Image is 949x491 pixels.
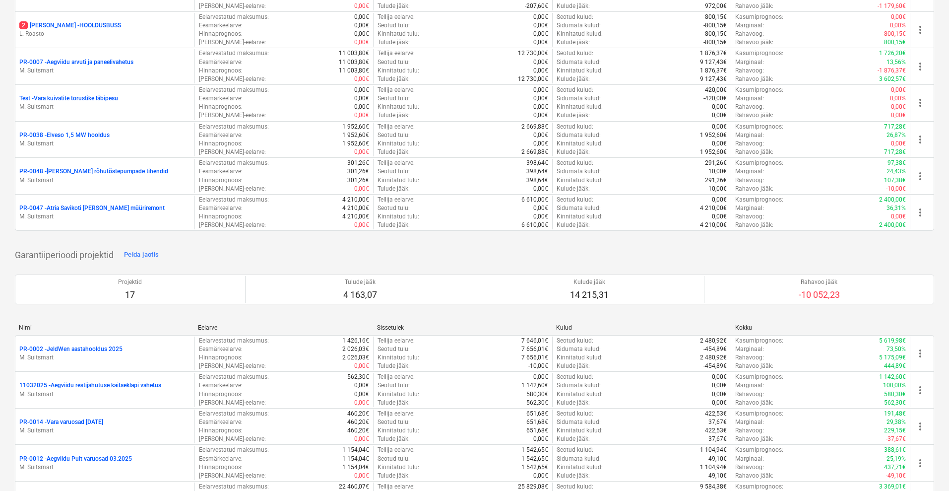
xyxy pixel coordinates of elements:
[354,111,369,120] p: 0,00€
[199,94,243,103] p: Eesmärkeelarve :
[354,185,369,193] p: 0,00€
[199,353,243,362] p: Hinnaprognoos :
[378,111,410,120] p: Tulude jääk :
[354,38,369,47] p: 0,00€
[557,204,601,212] p: Sidumata kulud :
[735,345,764,353] p: Marginaal :
[533,13,548,21] p: 0,00€
[891,140,906,148] p: 0,00€
[557,373,593,381] p: Seotud kulud :
[526,167,548,176] p: 398,64€
[570,289,609,301] p: 14 215,31
[735,123,783,131] p: Kasumiprognoos :
[378,353,419,362] p: Kinnitatud tulu :
[521,353,548,362] p: 7 656,01€
[879,221,906,229] p: 2 400,00€
[199,2,266,10] p: [PERSON_NAME]-eelarve :
[878,67,906,75] p: -1 876,37€
[533,38,548,47] p: 0,00€
[557,131,601,140] p: Sidumata kulud :
[199,30,243,38] p: Hinnaprognoos :
[378,176,419,185] p: Kinnitatud tulu :
[378,94,410,103] p: Seotud tulu :
[886,185,906,193] p: -10,00€
[914,97,926,109] span: more_vert
[354,75,369,83] p: 0,00€
[533,212,548,221] p: 0,00€
[378,103,419,111] p: Kinnitatud tulu :
[735,58,764,67] p: Marginaal :
[378,67,419,75] p: Kinnitatud tulu :
[735,212,764,221] p: Rahavoog :
[557,49,593,58] p: Seotud kulud :
[198,324,369,331] div: Eelarve
[19,21,28,29] span: 2
[557,38,590,47] p: Kulude jääk :
[557,221,590,229] p: Kulude jääk :
[735,176,764,185] p: Rahavoog :
[199,103,243,111] p: Hinnaprognoos :
[354,103,369,111] p: 0,00€
[354,148,369,156] p: 0,00€
[533,185,548,193] p: 0,00€
[533,140,548,148] p: 0,00€
[879,75,906,83] p: 3 602,57€
[377,324,548,331] div: Sissetulek
[886,167,906,176] p: 24,43%
[199,140,243,148] p: Hinnaprognoos :
[19,94,190,111] div: Test -Vara kuivatite torustike läbipesuM. Suitsmart
[914,457,926,469] span: more_vert
[884,38,906,47] p: 800,15€
[199,13,269,21] p: Eelarvestatud maksumus :
[557,159,593,167] p: Seotud kulud :
[378,38,410,47] p: Tulude jääk :
[339,58,369,67] p: 11 003,80€
[19,58,190,75] div: PR-0007 -Aegviidu arvuti ja paneelivahetusM. Suitsmart
[712,140,727,148] p: 0,00€
[799,289,840,301] p: -10 052,23
[533,94,548,103] p: 0,00€
[735,30,764,38] p: Rahavoog :
[914,421,926,432] span: more_vert
[735,324,906,331] div: Kokku
[378,21,410,30] p: Seotud tulu :
[557,67,603,75] p: Kinnitatud kulud :
[199,185,266,193] p: [PERSON_NAME]-eelarve :
[378,148,410,156] p: Tulude jääk :
[347,159,369,167] p: 301,26€
[735,159,783,167] p: Kasumiprognoos :
[378,123,415,131] p: Tellija eelarve :
[705,176,727,185] p: 291,26€
[19,131,190,148] div: PR-0038 -Elveso 1,5 MW hooldusM. Suitsmart
[735,196,783,204] p: Kasumiprognoos :
[533,111,548,120] p: 0,00€
[700,353,727,362] p: 2 480,92€
[19,390,190,399] p: M. Suitsmart
[378,13,415,21] p: Tellija eelarve :
[884,362,906,370] p: 444,89€
[557,353,603,362] p: Kinnitatud kulud :
[19,21,121,30] p: [PERSON_NAME] - HOOLDUSBUSS
[735,167,764,176] p: Marginaal :
[528,362,548,370] p: -10,00€
[914,207,926,218] span: more_vert
[19,345,190,362] div: PR-0002 -JeldWen aastahooldus 2025M. Suitsmart
[712,373,727,381] p: 0,00€
[378,337,415,345] p: Tellija eelarve :
[914,61,926,72] span: more_vert
[557,103,603,111] p: Kinnitatud kulud :
[339,49,369,58] p: 11 003,80€
[891,111,906,120] p: 0,00€
[378,2,410,10] p: Tulude jääk :
[378,159,415,167] p: Tellija eelarve :
[735,49,783,58] p: Kasumiprognoos :
[19,324,190,331] div: Nimi
[886,58,906,67] p: 13,56%
[118,278,142,286] p: Projektid
[703,94,727,103] p: -420,00€
[19,353,190,362] p: M. Suitsmart
[700,49,727,58] p: 1 876,37€
[518,49,548,58] p: 12 730,00€
[354,362,369,370] p: 0,00€
[735,21,764,30] p: Marginaal :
